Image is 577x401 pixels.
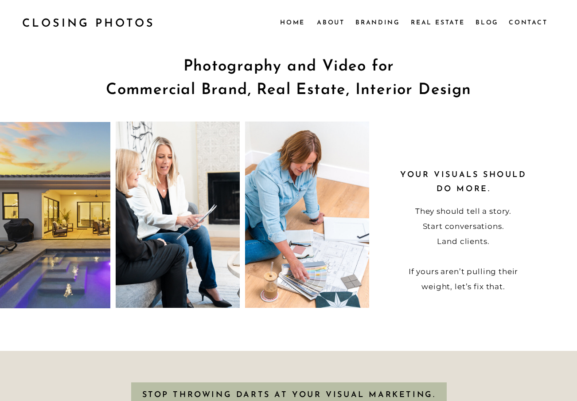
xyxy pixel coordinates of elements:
h1: Photography and Video for Commercial Brand, Real Estate, Interior Design [23,55,555,105]
a: Blog [476,17,499,27]
h2: Your visuals should do more. [398,168,529,196]
p: They should tell a story. Start conversations. Land clients. If yours aren’t pulling their weight... [395,204,532,300]
a: Real Estate [411,17,467,27]
a: Branding [355,17,401,27]
a: CLOSING PHOTOS [22,14,163,31]
a: Home [280,17,305,27]
a: Contact [509,17,547,27]
a: About [317,17,344,27]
